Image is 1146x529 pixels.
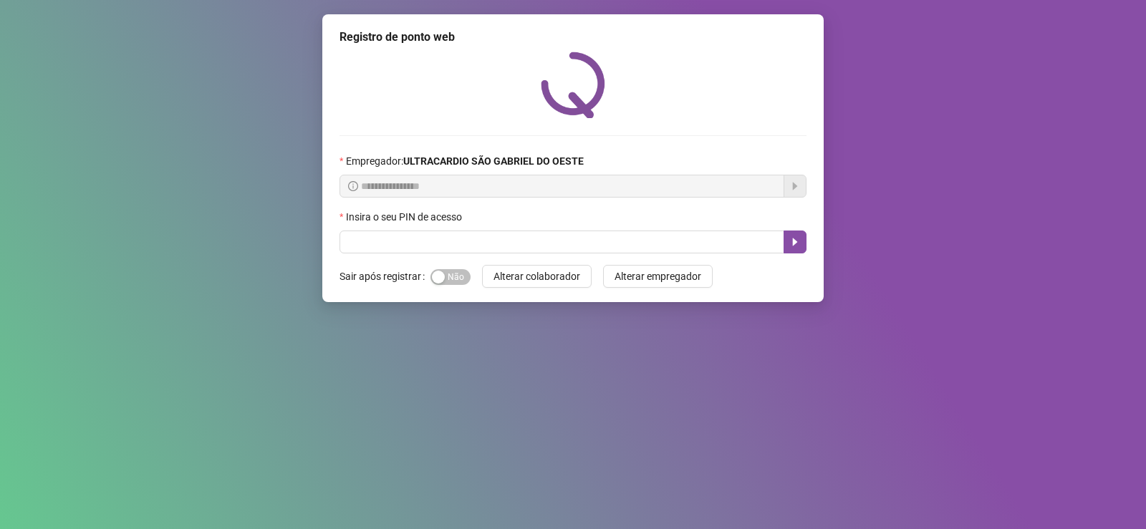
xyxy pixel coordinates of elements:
[603,265,713,288] button: Alterar empregador
[541,52,605,118] img: QRPoint
[340,209,471,225] label: Insira o seu PIN de acesso
[615,268,701,284] span: Alterar empregador
[340,265,430,288] label: Sair após registrar
[348,181,358,191] span: info-circle
[493,268,580,284] span: Alterar colaborador
[346,153,584,169] span: Empregador :
[340,29,806,46] div: Registro de ponto web
[403,155,584,167] strong: ULTRACARDIO SÃO GABRIEL DO OESTE
[789,236,801,248] span: caret-right
[482,265,592,288] button: Alterar colaborador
